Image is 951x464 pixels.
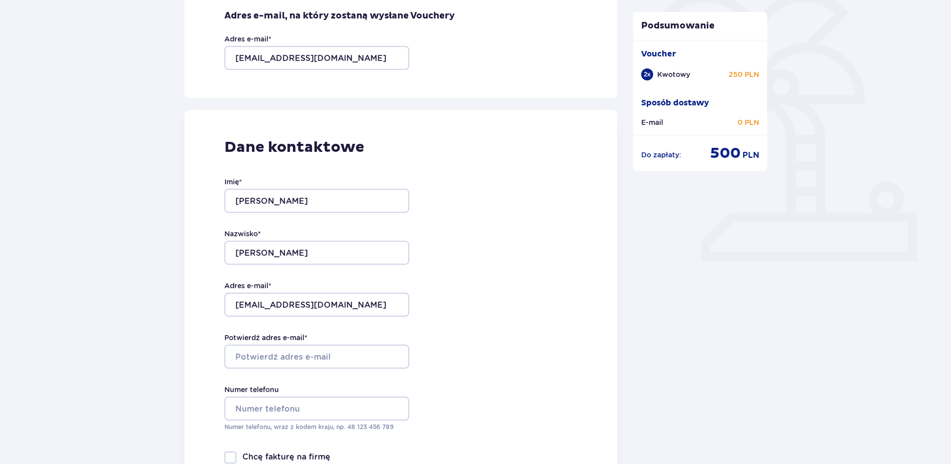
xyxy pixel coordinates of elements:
label: Adres e-mail * [224,281,271,291]
p: Kwotowy [657,69,690,79]
label: Adres e-mail * [224,34,271,44]
p: Dane kontaktowe [224,138,578,157]
p: Voucher [641,48,676,59]
p: E-mail [641,117,663,127]
p: Podsumowanie [633,20,767,32]
p: 250 PLN [729,69,759,79]
label: Numer telefonu [224,385,279,395]
label: Potwierdź adres e-mail * [224,333,307,343]
input: Potwierdź adres e-mail [224,345,409,369]
p: 500 [710,144,741,163]
p: Sposób dostawy [641,97,709,108]
input: Numer telefonu [224,397,409,421]
label: Nazwisko * [224,229,261,239]
div: 2 x [641,68,653,80]
p: Chcę fakturę na firmę [242,452,330,463]
p: Do zapłaty : [641,150,681,160]
p: 0 PLN [738,117,759,127]
input: Nazwisko [224,241,409,265]
p: Numer telefonu, wraz z kodem kraju, np. 48 ​123 ​456 ​789 [224,423,409,432]
input: Adres e-mail [224,46,409,70]
input: Adres e-mail [224,293,409,317]
p: Adres e-mail, na który zostaną wysłane Vouchery [224,10,455,22]
input: Imię [224,189,409,213]
p: PLN [743,150,759,161]
label: Imię * [224,177,242,187]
